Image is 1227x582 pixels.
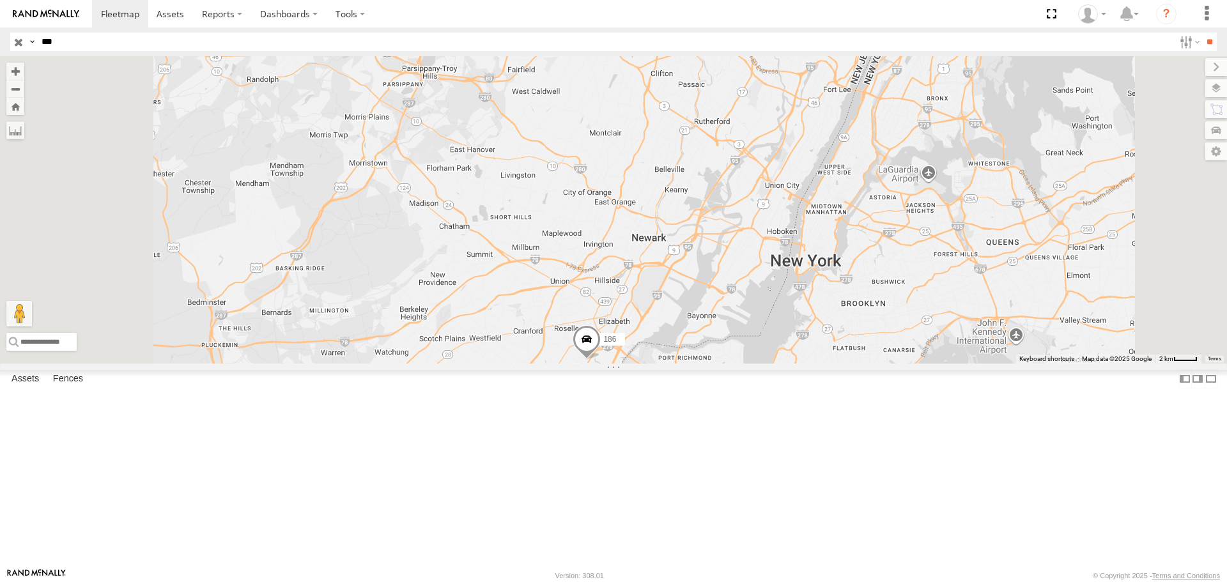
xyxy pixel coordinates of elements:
[1191,370,1204,388] label: Dock Summary Table to the Right
[1152,572,1220,579] a: Terms and Conditions
[1175,33,1202,51] label: Search Filter Options
[6,121,24,139] label: Measure
[1159,355,1173,362] span: 2 km
[555,572,604,579] div: Version: 308.01
[13,10,79,19] img: rand-logo.svg
[1074,4,1111,24] div: Kerry Mac Phee
[1205,370,1217,388] label: Hide Summary Table
[6,301,32,326] button: Drag Pegman onto the map to open Street View
[1208,356,1221,361] a: Terms (opens in new tab)
[1156,4,1177,24] i: ?
[5,371,45,388] label: Assets
[1155,355,1201,364] button: Map Scale: 2 km per 34 pixels
[1082,355,1152,362] span: Map data ©2025 Google
[6,80,24,98] button: Zoom out
[1093,572,1220,579] div: © Copyright 2025 -
[1019,355,1074,364] button: Keyboard shortcuts
[47,371,89,388] label: Fences
[603,335,616,344] span: 186
[7,569,66,582] a: Visit our Website
[1205,142,1227,160] label: Map Settings
[1178,370,1191,388] label: Dock Summary Table to the Left
[6,63,24,80] button: Zoom in
[6,98,24,115] button: Zoom Home
[27,33,37,51] label: Search Query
